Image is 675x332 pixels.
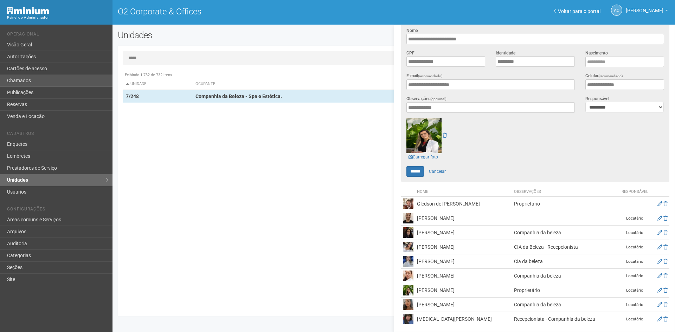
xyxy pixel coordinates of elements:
[403,213,413,223] img: user.png
[118,7,388,16] h1: O2 Corporate & Offices
[657,316,662,322] a: Editar membro
[512,298,617,312] td: Companhia da beleza
[418,74,443,78] span: (recomendado)
[406,27,418,34] label: Nome
[585,50,608,56] label: Nascimento
[512,226,617,240] td: Companhia da beleza
[617,211,652,226] td: Locatário
[512,269,617,283] td: Companhia da beleza
[663,302,668,307] a: Excluir membro
[415,240,512,254] td: [PERSON_NAME]
[512,187,617,197] th: Observações
[617,312,652,326] td: Locatário
[403,271,413,281] img: user.png
[406,118,442,153] img: user.png
[193,78,431,90] th: Ocupante: activate to sort column ascending
[512,312,617,326] td: Recepcionista - Companhia da beleza
[585,96,609,102] label: Responsável
[657,287,662,293] a: Editar membro
[657,215,662,221] a: Editar membro
[118,30,342,40] h2: Unidades
[512,254,617,269] td: Cia da beleza
[554,8,600,14] a: Voltar para o portal
[7,32,107,39] li: Operacional
[406,50,414,56] label: CPF
[657,230,662,235] a: Editar membro
[657,302,662,307] a: Editar membro
[415,211,512,226] td: [PERSON_NAME]
[415,298,512,312] td: [PERSON_NAME]
[657,273,662,279] a: Editar membro
[663,287,668,293] a: Excluir membro
[585,73,623,79] label: Celular
[195,93,282,99] strong: Companhia da Beleza - Spa e Estética.
[406,153,440,161] a: Carregar foto
[403,198,413,209] img: user.png
[126,93,139,99] strong: 7/248
[512,283,617,298] td: Proprietário
[626,9,668,14] a: [PERSON_NAME]
[663,215,668,221] a: Excluir membro
[611,5,622,16] a: AC
[415,197,512,211] td: Gledson de [PERSON_NAME]
[663,316,668,322] a: Excluir membro
[415,269,512,283] td: [PERSON_NAME]
[7,207,107,214] li: Configurações
[123,78,193,90] th: Unidade: activate to sort column descending
[403,299,413,310] img: user.png
[617,283,652,298] td: Locatário
[425,166,450,177] a: Cancelar
[443,132,447,138] a: Remover
[617,187,652,197] th: Responsável
[617,254,652,269] td: Locatário
[403,242,413,252] img: user.png
[496,50,515,56] label: Identidade
[617,226,652,240] td: Locatário
[663,230,668,235] a: Excluir membro
[657,244,662,250] a: Editar membro
[403,285,413,295] img: user.png
[403,227,413,238] img: user.png
[657,201,662,207] a: Editar membro
[663,244,668,250] a: Excluir membro
[657,259,662,264] a: Editar membro
[415,187,512,197] th: Nome
[663,273,668,279] a: Excluir membro
[512,240,617,254] td: CIA da Beleza - Recepcionista
[415,283,512,298] td: [PERSON_NAME]
[7,7,49,14] img: Minium
[403,314,413,324] img: user.png
[512,197,617,211] td: Proprietario
[406,73,443,79] label: E-mail
[617,298,652,312] td: Locatário
[598,74,623,78] span: (recomendado)
[7,14,107,21] div: Painel do Administrador
[430,97,446,101] span: (opcional)
[406,96,446,102] label: Observações
[617,240,652,254] td: Locatário
[123,72,664,78] div: Exibindo 1-732 de 732 itens
[663,259,668,264] a: Excluir membro
[415,254,512,269] td: [PERSON_NAME]
[663,201,668,207] a: Excluir membro
[415,312,512,326] td: [MEDICAL_DATA][PERSON_NAME]
[626,1,663,13] span: Ana Carla de Carvalho Silva
[7,131,107,138] li: Cadastros
[403,256,413,267] img: user.png
[617,269,652,283] td: Locatário
[415,226,512,240] td: [PERSON_NAME]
